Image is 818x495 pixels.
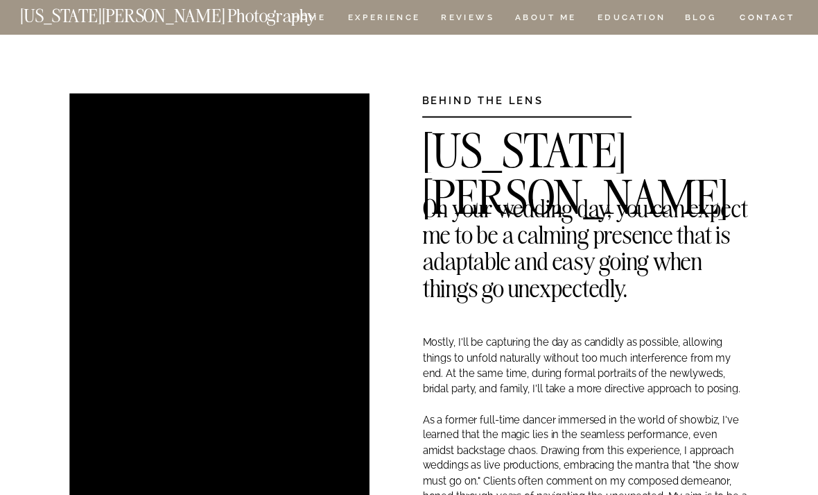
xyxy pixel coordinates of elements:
[441,14,492,26] a: REVIEWS
[20,7,363,19] a: [US_STATE][PERSON_NAME] Photography
[514,14,576,26] a: ABOUT ME
[290,14,329,26] a: HOME
[422,128,749,148] h2: [US_STATE][PERSON_NAME]
[739,10,796,26] a: CONTACT
[595,14,667,26] a: EDUCATION
[422,94,589,104] h3: BEHIND THE LENS
[423,194,749,215] h2: On your wedding day, you can expect me to be a calming presence that is adaptable and easy going ...
[348,14,419,26] a: Experience
[684,14,717,26] a: BLOG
